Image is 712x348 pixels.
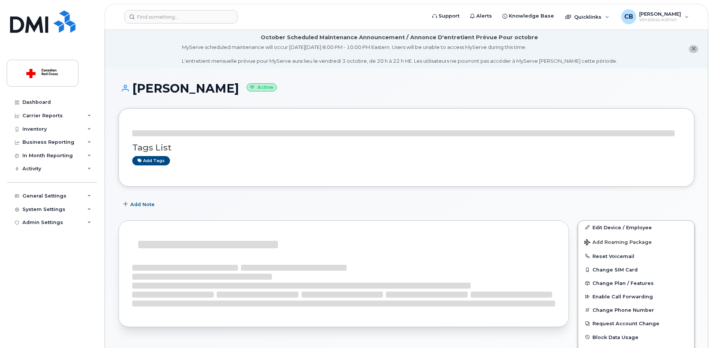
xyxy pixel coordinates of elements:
h3: Tags List [132,143,681,152]
a: Add tags [132,156,170,165]
button: close notification [689,45,698,53]
button: Enable Call Forwarding [578,290,694,303]
button: Add Note [118,198,161,211]
span: Change Plan / Features [592,280,654,286]
button: Add Roaming Package [578,234,694,249]
span: Enable Call Forwarding [592,294,653,299]
div: MyServe scheduled maintenance will occur [DATE][DATE] 8:00 PM - 10:00 PM Eastern. Users will be u... [182,44,617,65]
a: Edit Device / Employee [578,221,694,234]
span: Add Note [130,201,155,208]
button: Block Data Usage [578,330,694,344]
div: October Scheduled Maintenance Announcement / Annonce D'entretient Prévue Pour octobre [261,34,538,41]
small: Active [247,83,277,92]
button: Change Phone Number [578,303,694,317]
button: Reset Voicemail [578,249,694,263]
h1: [PERSON_NAME] [118,82,694,95]
button: Change SIM Card [578,263,694,276]
button: Request Account Change [578,317,694,330]
button: Change Plan / Features [578,276,694,290]
span: Add Roaming Package [584,239,652,246]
